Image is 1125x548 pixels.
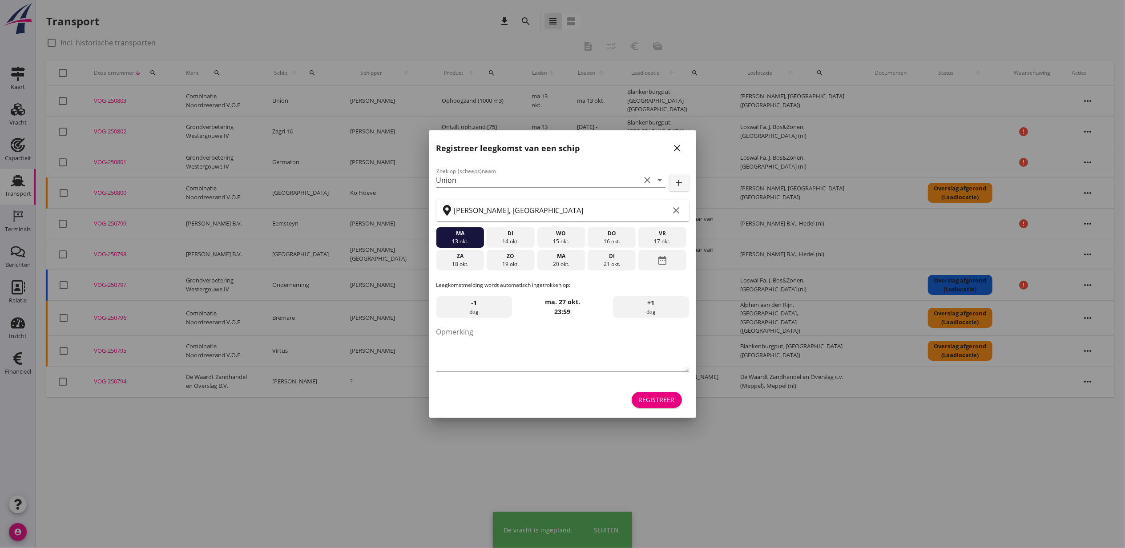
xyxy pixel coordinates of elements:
i: add [674,177,685,188]
p: Leegkomstmelding wordt automatisch ingetrokken op: [436,281,689,289]
div: vr [641,230,684,238]
div: 21 okt. [590,260,633,268]
strong: ma. 27 okt. [545,298,580,306]
div: 14 okt. [489,238,532,246]
div: ma [438,230,482,238]
div: do [590,230,633,238]
div: 18 okt. [438,260,482,268]
i: clear [671,205,682,216]
div: za [438,252,482,260]
span: +1 [647,298,654,308]
textarea: Opmerking [436,325,689,371]
i: date_range [657,252,668,268]
input: Zoek op (scheeps)naam [436,173,641,187]
div: wo [539,230,583,238]
div: 17 okt. [641,238,684,246]
div: 13 okt. [438,238,482,246]
div: dag [436,296,512,318]
button: Registreer [632,392,682,408]
input: Zoek op terminal of plaats [454,203,669,218]
div: 15 okt. [539,238,583,246]
div: di [489,230,532,238]
i: clear [642,175,653,185]
div: Registreer [639,395,675,404]
div: dag [613,296,689,318]
div: 20 okt. [539,260,583,268]
div: 16 okt. [590,238,633,246]
div: 19 okt. [489,260,532,268]
i: close [672,143,683,153]
span: -1 [471,298,477,308]
div: di [590,252,633,260]
div: zo [489,252,532,260]
div: ma [539,252,583,260]
i: arrow_drop_down [655,175,665,185]
h2: Registreer leegkomst van een schip [436,142,580,154]
strong: 23:59 [555,307,571,316]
